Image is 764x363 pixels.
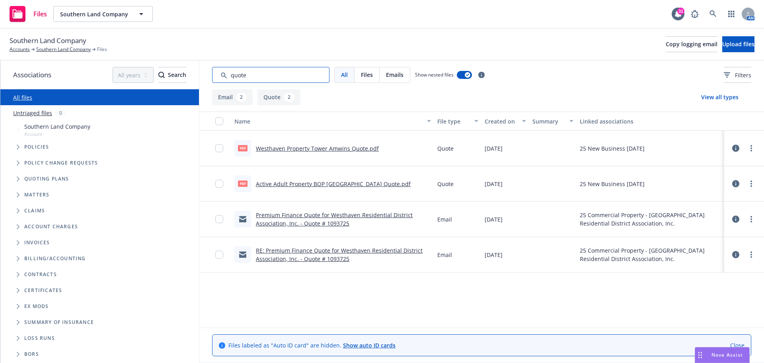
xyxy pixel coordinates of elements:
[24,352,39,357] span: BORs
[437,117,470,126] div: File type
[437,215,452,224] span: Email
[746,179,756,188] a: more
[386,71,403,79] span: Emails
[0,121,199,251] div: Tree Example
[234,117,422,126] div: Name
[231,112,434,131] button: Name
[24,272,57,277] span: Contracts
[695,347,750,363] button: Nova Assist
[0,251,199,362] div: Folder Tree Example
[24,208,45,213] span: Claims
[677,8,684,15] div: 31
[24,224,78,229] span: Account charges
[724,71,751,79] span: Filters
[256,247,423,263] a: RE: Premium Finance Quote for Westhaven Residential District Association, Inc. - Quote # 1093725
[580,180,645,188] div: 25 New Business [DATE]
[13,109,52,117] a: Untriaged files
[24,240,50,245] span: Invoices
[256,145,379,152] a: Westhaven Property Tower Amwins Quote.pdf
[434,112,482,131] button: File type
[746,250,756,259] a: more
[24,192,49,197] span: Matters
[158,67,186,82] div: Search
[687,6,703,22] a: Report a Bug
[24,288,62,293] span: Certificates
[437,251,452,259] span: Email
[228,341,396,349] span: Files labeled as "Auto ID card" are hidden.
[10,35,86,46] span: Southern Land Company
[256,180,411,188] a: Active Adult Property BOP [GEOGRAPHIC_DATA] Quote.pdf
[746,143,756,153] a: more
[437,180,454,188] span: Quote
[215,180,223,188] input: Toggle Row Selected
[10,46,30,53] a: Accounts
[212,89,253,105] button: Email
[215,251,223,259] input: Toggle Row Selected
[341,71,348,79] span: All
[580,211,721,228] div: 25 Commercial Property - [GEOGRAPHIC_DATA] Residential District Association, Inc.
[24,131,90,137] span: Account
[256,211,413,227] a: Premium Finance Quote for Westhaven Residential District Association, Inc. - Quote # 1093725
[236,93,247,102] div: 2
[6,3,50,25] a: Files
[24,336,55,341] span: Loss Runs
[24,177,69,181] span: Quoting plans
[529,112,577,131] button: Summary
[705,6,721,22] a: Search
[238,181,248,186] span: pdf
[13,70,51,80] span: Associations
[711,351,743,358] span: Nova Assist
[158,72,165,78] svg: Search
[55,108,66,118] div: 0
[666,36,717,52] button: Copy logging email
[724,67,751,83] button: Filters
[97,46,107,53] span: Files
[481,112,529,131] button: Created on
[215,144,223,152] input: Toggle Row Selected
[24,145,49,149] span: Policies
[36,46,91,53] a: Southern Land Company
[257,89,300,105] button: Quote
[746,214,756,224] a: more
[13,94,32,101] a: All files
[158,67,186,83] button: SearchSearch
[343,341,396,349] a: Show auto ID cards
[215,117,223,125] input: Select all
[24,304,49,309] span: Ex Mods
[24,256,86,261] span: Billing/Accounting
[666,40,717,48] span: Copy logging email
[580,117,721,126] div: Linked associations
[580,144,645,153] div: 25 New Business [DATE]
[722,40,754,48] span: Upload files
[580,246,721,263] div: 25 Commercial Property - [GEOGRAPHIC_DATA] Residential District Association, Inc.
[735,71,751,79] span: Filters
[485,180,503,188] span: [DATE]
[24,320,94,325] span: Summary of insurance
[60,10,129,18] span: Southern Land Company
[284,93,294,102] div: 2
[361,71,373,79] span: Files
[485,144,503,153] span: [DATE]
[485,117,517,126] div: Created on
[238,145,248,151] span: pdf
[485,215,503,224] span: [DATE]
[24,161,98,165] span: Policy change requests
[577,112,724,131] button: Linked associations
[415,71,454,78] span: Show nested files
[33,11,47,17] span: Files
[437,144,454,153] span: Quote
[723,6,739,22] a: Switch app
[485,251,503,259] span: [DATE]
[215,215,223,223] input: Toggle Row Selected
[53,6,153,22] button: Southern Land Company
[722,36,754,52] button: Upload files
[688,89,751,105] button: View all types
[730,341,745,349] a: Close
[695,347,705,363] div: Drag to move
[24,122,90,131] span: Southern Land Company
[212,67,329,83] input: Search by keyword...
[532,117,565,126] div: Summary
